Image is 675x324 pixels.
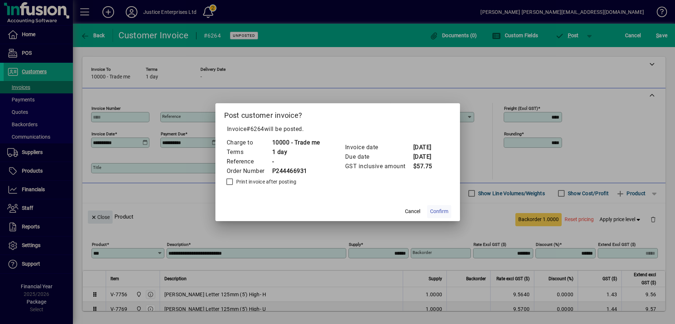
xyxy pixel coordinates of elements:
button: Confirm [427,205,451,218]
td: [DATE] [413,143,442,152]
td: [DATE] [413,152,442,162]
span: #6264 [246,126,264,132]
td: 10000 - Trade me [272,138,320,147]
p: Invoice will be posted . [224,125,451,134]
td: Invoice date [345,143,413,152]
h2: Post customer invoice? [215,103,460,124]
td: P244466931 [272,166,320,176]
span: Cancel [405,208,420,215]
td: Charge to [226,138,272,147]
td: Order Number [226,166,272,176]
td: Due date [345,152,413,162]
td: 1 day [272,147,320,157]
span: Confirm [430,208,448,215]
td: - [272,157,320,166]
td: Terms [226,147,272,157]
td: Reference [226,157,272,166]
label: Print invoice after posting [235,178,297,185]
td: $57.75 [413,162,442,171]
button: Cancel [401,205,424,218]
td: GST inclusive amount [345,162,413,171]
